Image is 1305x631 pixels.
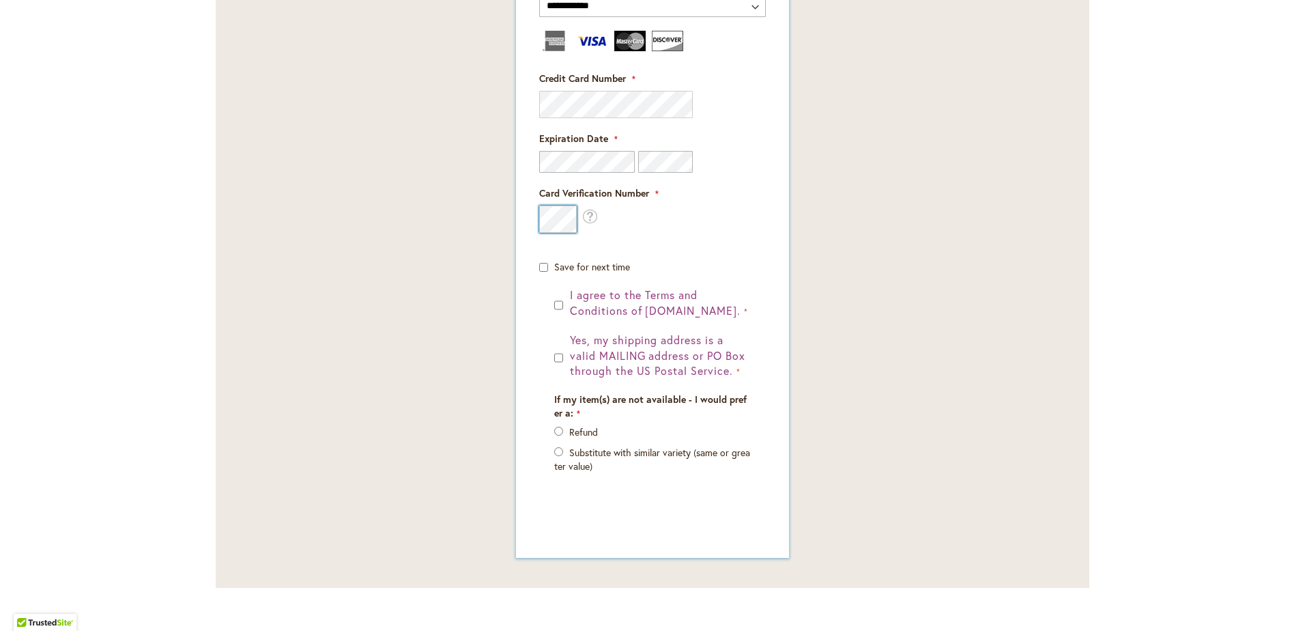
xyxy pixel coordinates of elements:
[652,31,683,51] img: Discover
[539,72,626,85] span: Credit Card Number
[554,393,747,419] span: If my item(s) are not available - I would prefer a:
[10,583,48,621] iframe: Launch Accessibility Center
[577,31,608,51] img: Visa
[539,31,571,51] img: American Express
[570,333,745,378] span: Yes, my shipping address is a valid MAILING address or PO Box through the US Postal Service.
[569,425,598,438] label: Refund
[614,31,646,51] img: MasterCard
[554,260,630,273] span: Save for next time
[539,132,608,145] span: Expiration Date
[570,288,741,318] span: I agree to the Terms and Conditions of [DOMAIN_NAME].
[554,446,750,473] label: Substitute with similar variety (same or greater value)
[539,186,649,199] span: Card Verification Number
